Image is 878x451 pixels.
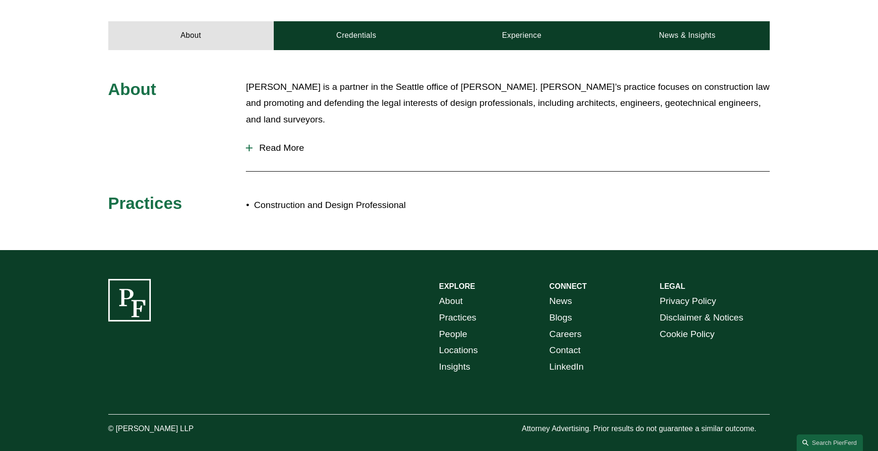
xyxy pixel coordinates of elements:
[660,326,714,343] a: Cookie Policy
[252,143,770,153] span: Read More
[660,310,743,326] a: Disclaimer & Notices
[660,293,716,310] a: Privacy Policy
[439,282,475,290] strong: EXPLORE
[439,342,478,359] a: Locations
[522,422,770,436] p: Attorney Advertising. Prior results do not guarantee a similar outcome.
[439,293,463,310] a: About
[549,326,582,343] a: Careers
[108,80,156,98] span: About
[254,197,439,214] p: Construction and Design Professional
[439,326,468,343] a: People
[439,310,477,326] a: Practices
[797,434,863,451] a: Search this site
[108,422,246,436] p: © [PERSON_NAME] LLP
[549,342,581,359] a: Contact
[604,21,770,50] a: News & Insights
[439,21,605,50] a: Experience
[549,282,587,290] strong: CONNECT
[549,293,572,310] a: News
[274,21,439,50] a: Credentials
[108,21,274,50] a: About
[108,194,183,212] span: Practices
[549,359,584,375] a: LinkedIn
[549,310,572,326] a: Blogs
[660,282,685,290] strong: LEGAL
[246,136,770,160] button: Read More
[439,359,470,375] a: Insights
[246,79,770,128] p: [PERSON_NAME] is a partner in the Seattle office of [PERSON_NAME]. [PERSON_NAME]’s practice focus...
